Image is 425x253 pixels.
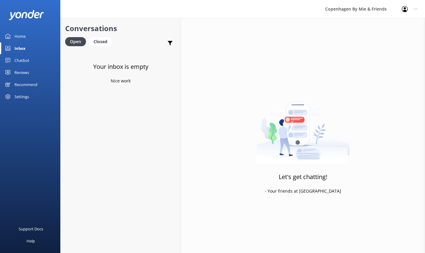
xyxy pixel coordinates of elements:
[27,235,35,247] div: Help
[265,188,341,194] p: - Your friends at [GEOGRAPHIC_DATA]
[14,78,37,91] div: Recommend
[89,38,115,45] a: Closed
[19,223,43,235] div: Support Docs
[279,172,327,182] h3: Let's get chatting!
[14,30,26,42] div: Home
[65,37,86,46] div: Open
[256,89,350,164] img: artwork of a man stealing a conversation from at giant smartphone
[111,78,131,84] p: Nice work
[9,10,44,20] img: yonder-white-logo.png
[65,38,89,45] a: Open
[14,66,29,78] div: Reviews
[89,37,112,46] div: Closed
[14,91,29,103] div: Settings
[65,23,176,34] h2: Conversations
[93,62,148,72] h3: Your inbox is empty
[14,54,29,66] div: Chatbot
[14,42,26,54] div: Inbox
